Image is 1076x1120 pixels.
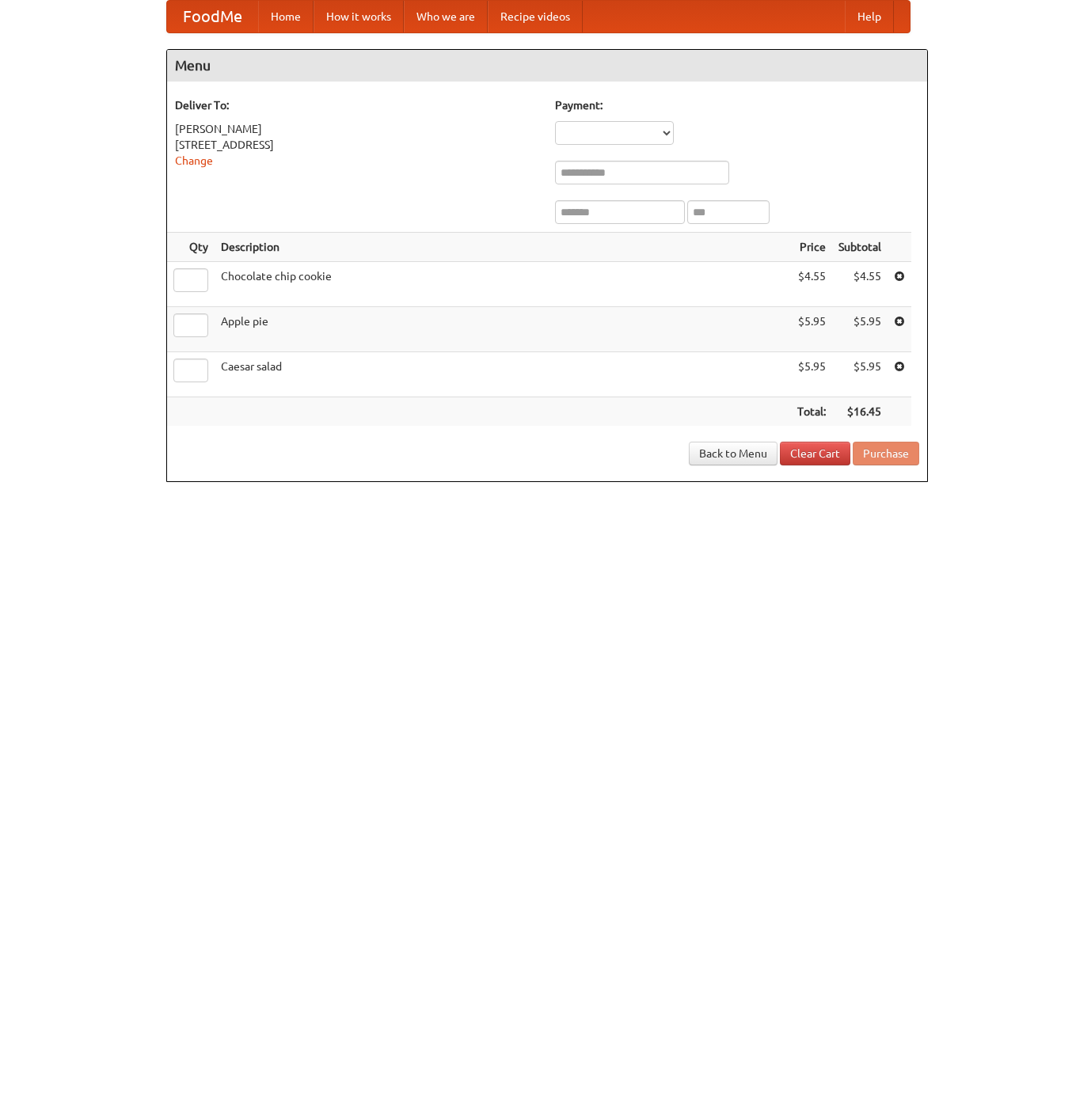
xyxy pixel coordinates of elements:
[845,1,894,32] a: Help
[175,121,539,137] div: [PERSON_NAME]
[167,233,215,262] th: Qty
[832,352,888,397] td: $5.95
[832,307,888,352] td: $5.95
[832,262,888,307] td: $4.55
[175,137,539,153] div: [STREET_ADDRESS]
[175,97,539,113] h5: Deliver To:
[404,1,488,32] a: Who we are
[258,1,314,32] a: Home
[689,442,778,465] a: Back to Menu
[555,97,919,113] h5: Payment:
[215,307,791,352] td: Apple pie
[175,154,213,167] a: Change
[215,352,791,397] td: Caesar salad
[780,442,850,465] a: Clear Cart
[853,442,919,465] button: Purchase
[791,233,832,262] th: Price
[215,233,791,262] th: Description
[167,1,258,32] a: FoodMe
[791,397,832,427] th: Total:
[791,307,832,352] td: $5.95
[791,262,832,307] td: $4.55
[791,352,832,397] td: $5.95
[488,1,583,32] a: Recipe videos
[167,50,927,82] h4: Menu
[215,262,791,307] td: Chocolate chip cookie
[832,397,888,427] th: $16.45
[314,1,404,32] a: How it works
[832,233,888,262] th: Subtotal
